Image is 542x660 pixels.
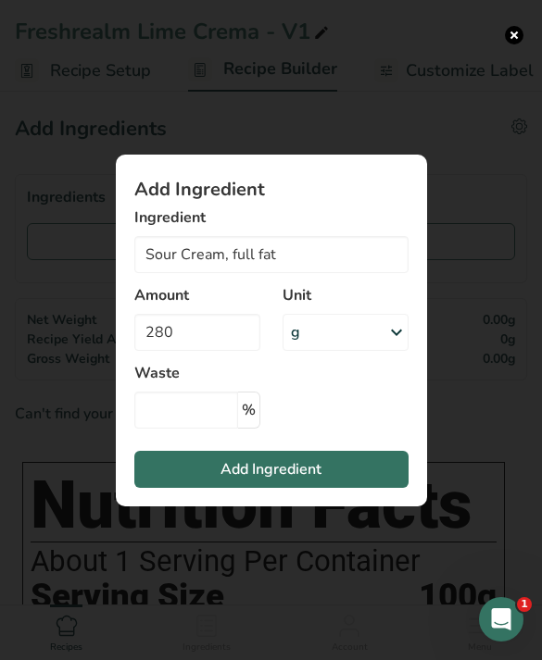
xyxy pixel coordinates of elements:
[291,321,300,343] div: g
[134,236,409,273] input: Add Ingredient
[134,284,260,306] label: Amount
[134,206,409,229] label: Ingredient
[283,284,409,306] label: Unit
[134,362,260,384] label: Waste
[134,181,409,199] h1: Add Ingredient
[134,451,409,488] button: Add Ingredient
[479,597,523,641] iframe: Intercom live chat
[517,597,532,612] span: 1
[221,458,321,480] span: Add Ingredient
